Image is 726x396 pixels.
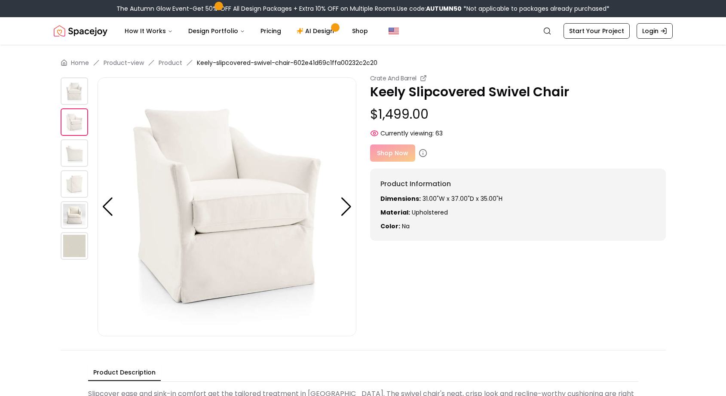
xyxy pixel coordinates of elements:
a: Shop [345,22,375,40]
button: Design Portfolio [181,22,252,40]
img: Spacejoy Logo [54,22,107,40]
span: 63 [435,129,443,138]
span: na [402,222,410,230]
img: https://storage.googleapis.com/spacejoy-main/assets/602e41d69c1ffa00232c2c20/product_1_871cengl56pe [61,108,88,136]
b: AUTUMN50 [426,4,462,13]
img: https://storage.googleapis.com/spacejoy-main/assets/602e41d69c1ffa00232c2c20/product_1_871cengl56pe [98,77,356,336]
img: United States [389,26,399,36]
a: Product-view [104,58,144,67]
nav: Main [118,22,375,40]
img: https://storage.googleapis.com/spacejoy-main/assets/602e41d69c1ffa00232c2c20/product_3_c9jjm9mbdd6g [61,170,88,198]
button: Product Description [88,365,161,381]
img: https://storage.googleapis.com/spacejoy-main/assets/602e41d69c1ffa00232c2c20/product_0_k2e48njp6cgc [61,232,88,260]
p: 31.00"W x 37.00"D x 35.00"H [380,194,656,203]
button: How It Works [118,22,180,40]
span: Use code: [397,4,462,13]
a: AI Design [290,22,343,40]
strong: Dimensions: [380,194,421,203]
a: Start Your Project [564,23,630,39]
nav: breadcrumb [61,58,666,67]
a: Login [637,23,673,39]
p: $1,499.00 [370,107,666,122]
img: https://storage.googleapis.com/spacejoy-main/assets/602e41d69c1ffa00232c2c20/product_4_pjina56pk127 [61,201,88,229]
span: *Not applicable to packages already purchased* [462,4,610,13]
nav: Global [54,17,673,45]
a: Home [71,58,89,67]
h6: Product Information [380,179,656,189]
strong: Material: [380,208,410,217]
img: https://storage.googleapis.com/spacejoy-main/assets/602e41d69c1ffa00232c2c20/product_0_14h1p4d7jlho [61,77,88,105]
div: The Autumn Glow Event-Get 50% OFF All Design Packages + Extra 10% OFF on Multiple Rooms. [116,4,610,13]
p: Keely Slipcovered Swivel Chair [370,84,666,100]
small: Crate And Barrel [370,74,417,83]
a: Spacejoy [54,22,107,40]
span: Upholstered [412,208,448,217]
strong: Color: [380,222,400,230]
a: Pricing [254,22,288,40]
img: https://storage.googleapis.com/spacejoy-main/assets/602e41d69c1ffa00232c2c20/product_2_fpkf84k60ade [61,139,88,167]
span: Currently viewing: [380,129,434,138]
a: Product [159,58,182,67]
span: Keely-slipcovered-swivel-chair-602e41d69c1ffa00232c2c20 [197,58,377,67]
